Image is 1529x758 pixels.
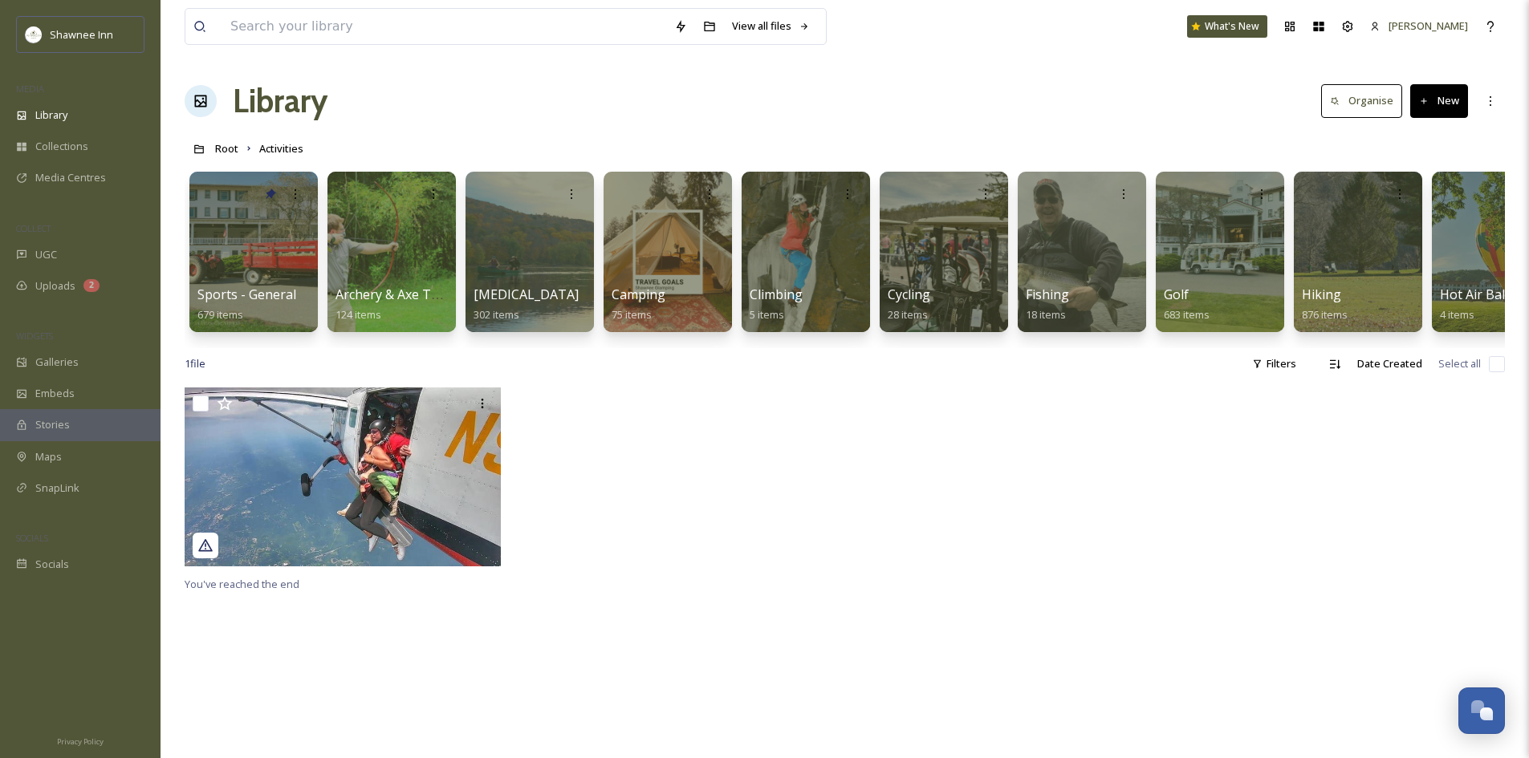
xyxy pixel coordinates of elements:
span: COLLECT [16,222,51,234]
span: 876 items [1302,307,1348,322]
span: UGC [35,247,57,262]
a: Sports - General679 items [197,287,296,322]
a: Golf683 items [1164,287,1210,322]
a: Privacy Policy [57,731,104,750]
span: Stories [35,417,70,432]
a: Archery & Axe Throwing124 items [335,287,482,322]
span: Collections [35,139,88,154]
span: 302 items [474,307,519,322]
span: Golf [1164,286,1189,303]
span: Media Centres [35,170,106,185]
span: Uploads [35,278,75,294]
a: View all files [724,10,818,42]
span: MEDIA [16,83,44,95]
div: 2 [83,279,100,292]
img: skysthelimitskydivingcenter_17855888281725381.jpg [185,387,501,566]
a: Activities [259,139,303,158]
span: 683 items [1164,307,1210,322]
a: Cycling28 items [888,287,930,322]
span: Hiking [1302,286,1341,303]
span: SOCIALS [16,532,48,544]
span: Fishing [1026,286,1069,303]
span: Galleries [35,355,79,370]
span: 4 items [1440,307,1474,322]
a: Climbing5 items [750,287,803,322]
span: Privacy Policy [57,736,104,747]
span: Climbing [750,286,803,303]
span: You've reached the end [185,577,299,591]
span: SnapLink [35,480,79,496]
a: Organise [1321,84,1410,117]
span: Select all [1438,356,1481,371]
span: Sports - General [197,286,296,303]
div: Filters [1244,348,1304,379]
a: [MEDICAL_DATA]302 items [474,287,579,322]
span: Archery & Axe Throwing [335,286,482,303]
div: Date Created [1349,348,1430,379]
input: Search your library [222,9,666,44]
span: 1 file [185,356,205,371]
button: Organise [1321,84,1402,117]
span: [PERSON_NAME] [1389,18,1468,33]
span: Root [215,141,238,156]
a: What's New [1187,15,1267,38]
span: Cycling [888,286,930,303]
span: 75 items [612,307,652,322]
a: Root [215,139,238,158]
span: Socials [35,557,69,572]
a: Fishing18 items [1026,287,1069,322]
a: Hiking876 items [1302,287,1348,322]
img: shawnee-300x300.jpg [26,26,42,43]
button: Open Chat [1458,687,1505,734]
span: 28 items [888,307,928,322]
a: Camping75 items [612,287,665,322]
span: Camping [612,286,665,303]
span: Maps [35,449,62,464]
span: Shawnee Inn [50,27,113,42]
a: [PERSON_NAME] [1362,10,1476,42]
button: New [1410,84,1468,117]
span: 18 items [1026,307,1066,322]
span: WIDGETS [16,330,53,342]
span: Embeds [35,386,75,401]
span: Activities [259,141,303,156]
span: Library [35,107,67,123]
span: [MEDICAL_DATA] [474,286,579,303]
span: 5 items [750,307,784,322]
span: 124 items [335,307,381,322]
a: Library [233,77,327,125]
span: 679 items [197,307,243,322]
